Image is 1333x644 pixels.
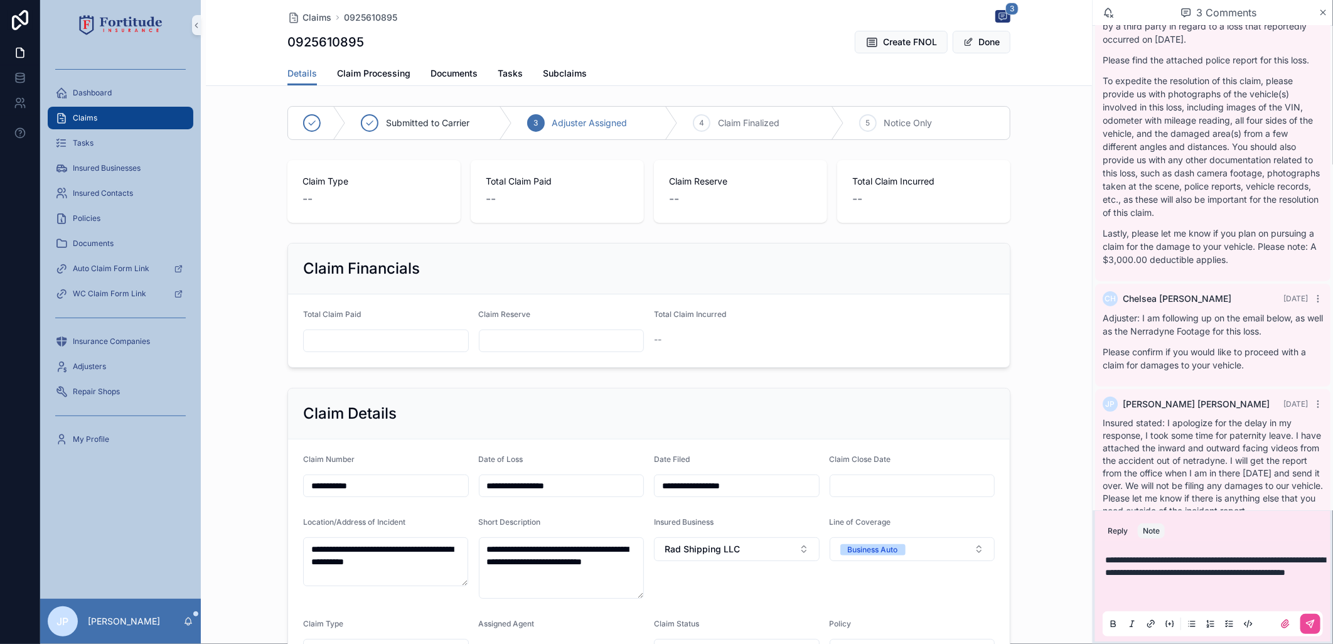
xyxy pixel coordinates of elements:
p: Adjuster: I am following up on the email below, as well as the Nerradyne Footage for this loss. [1103,311,1323,338]
span: Documents [73,239,114,249]
a: Repair Shops [48,380,193,403]
a: Insurance Companies [48,330,193,353]
span: Total Claim Paid [486,175,629,188]
a: WC Claim Form Link [48,282,193,305]
span: -- [669,190,679,208]
span: Insured Contacts [73,188,133,198]
span: Claim Type [302,175,446,188]
h2: Claim Financials [303,259,420,279]
span: Claim Type [303,619,343,628]
span: Insurance Companies [73,336,150,346]
span: Notice Only [884,117,933,129]
span: Short Description [479,517,541,527]
span: Claim Finalized [718,117,779,129]
button: Note [1138,523,1165,539]
span: Claim Processing [337,67,410,80]
img: App logo [79,15,163,35]
span: 3 [1005,3,1019,15]
a: Claims [287,11,331,24]
span: Total Claim Paid [303,309,361,319]
span: Submitted to Carrier [386,117,469,129]
span: -- [852,190,862,208]
a: Policies [48,207,193,230]
span: Insured Business [654,517,714,527]
a: 0925610895 [344,11,397,24]
span: Adjusters [73,362,106,372]
span: WC Claim Form Link [73,289,146,299]
a: Insured Contacts [48,182,193,205]
a: Subclaims [543,62,587,87]
div: scrollable content [40,50,201,467]
span: Dashboard [73,88,112,98]
span: Auto Claim Form Link [73,264,149,274]
span: [DATE] [1283,294,1308,303]
span: Tasks [73,138,94,148]
a: Documents [431,62,478,87]
span: Create FNOL [883,36,937,48]
span: Claims [302,11,331,24]
button: Reply [1103,523,1133,539]
a: Insured Businesses [48,157,193,180]
a: Auto Claim Form Link [48,257,193,280]
span: Repair Shops [73,387,120,397]
p: Please find the attached police report for this loss. [1103,53,1323,67]
span: Assigned Agent [479,619,535,628]
span: JP [57,614,69,629]
span: Claim Reserve [479,309,531,319]
span: 3 Comments [1197,5,1257,20]
span: 4 [699,118,704,128]
p: [PERSON_NAME] [88,615,160,628]
span: My Profile [73,434,109,444]
span: [DATE] [1283,399,1308,409]
span: Claim Number [303,454,355,464]
a: Claim Processing [337,62,410,87]
span: Policy [830,619,852,628]
a: Tasks [498,62,523,87]
span: Date of Loss [479,454,523,464]
h1: 0925610895 [287,33,364,51]
p: Lastly, please let me know if you plan on pursuing a claim for the damage to your vehicle. Please... [1103,227,1323,266]
span: Total Claim Incurred [852,175,995,188]
button: 3 [995,10,1010,25]
button: Create FNOL [855,31,948,53]
span: 3 [533,118,538,128]
span: Claim Status [654,619,699,628]
span: Details [287,67,317,80]
a: Adjusters [48,355,193,378]
a: Dashboard [48,82,193,104]
span: Rad Shipping LLC [665,543,740,555]
span: Tasks [498,67,523,80]
button: Select Button [654,537,820,561]
span: CH [1105,294,1116,304]
h2: Claim Details [303,404,397,424]
span: JP [1106,399,1115,409]
span: Adjuster Assigned [552,117,628,129]
span: Location/Address of Incident [303,517,405,527]
a: Claims [48,107,193,129]
button: Select Button [830,537,995,561]
span: -- [486,190,496,208]
span: Total Claim Incurred [654,309,726,319]
span: Chelsea [PERSON_NAME] [1123,292,1231,305]
span: [PERSON_NAME] [PERSON_NAME] [1123,398,1270,411]
a: Details [287,62,317,86]
span: Claim Reserve [669,175,812,188]
span: 5 [865,118,870,128]
a: My Profile [48,428,193,451]
span: Insured stated: I apologize for the delay in my response, I took some time for paternity leave. I... [1103,417,1323,516]
div: Business Auto [848,544,898,555]
span: Date Filed [654,454,690,464]
p: Please confirm if you would like to proceed with a claim for damages to your vehicle. [1103,345,1323,372]
span: Documents [431,67,478,80]
span: -- [302,190,313,208]
p: To expedite the resolution of this claim, please provide us with photographs of the vehicle(s) in... [1103,74,1323,219]
a: Documents [48,232,193,255]
span: Line of Coverage [830,517,891,527]
span: -- [654,333,661,346]
span: Claim Close Date [830,454,891,464]
button: Done [953,31,1010,53]
span: Subclaims [543,67,587,80]
a: Tasks [48,132,193,154]
div: Note [1143,526,1160,536]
